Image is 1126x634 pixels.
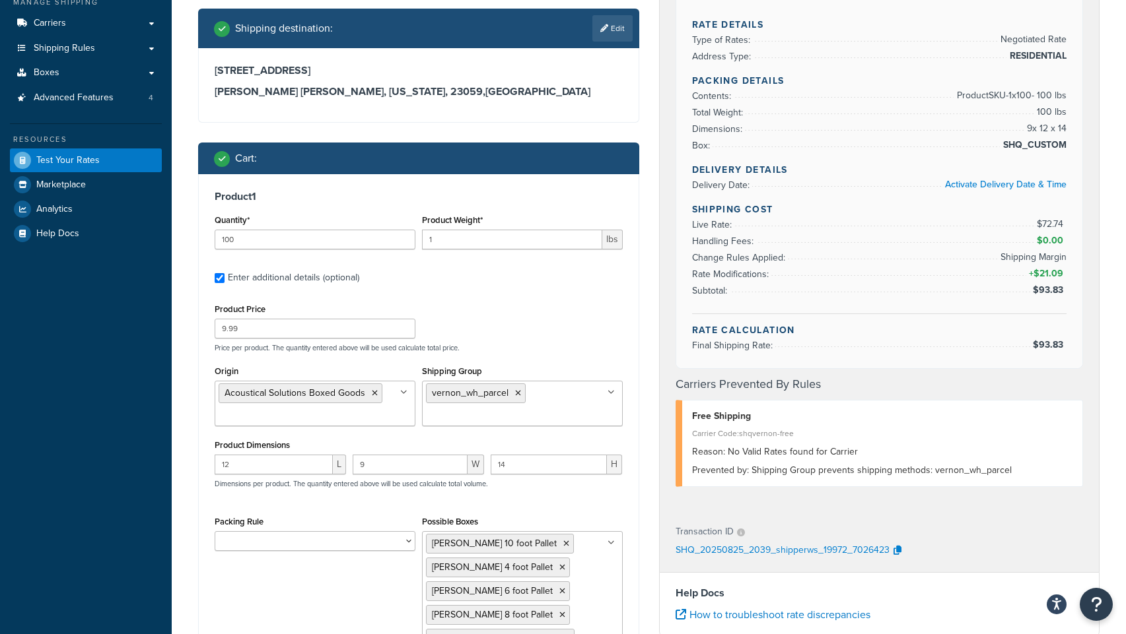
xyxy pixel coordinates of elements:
span: SHQ_CUSTOM [1000,137,1067,153]
div: No Valid Rates found for Carrier [692,443,1073,461]
p: Price per product. The quantity entered above will be used calculate total price. [211,343,626,352]
span: $0.00 [1037,234,1067,247]
div: Shipping Group prevents shipping methods: vernon_wh_parcel [692,461,1073,480]
span: Address Type: [692,49,754,63]
button: Open Resource Center [1080,588,1113,621]
span: RESIDENTIAL [1006,48,1067,64]
span: Type of Rates: [692,33,754,47]
span: Box: [692,139,713,152]
a: Analytics [10,197,162,221]
label: Product Dimensions [215,440,290,450]
h4: Delivery Details [692,163,1067,177]
span: lbs [602,230,623,249]
span: Marketplace [36,179,86,191]
span: [PERSON_NAME] 10 foot Pallet [432,536,557,550]
li: Advanced Features [10,86,162,110]
a: Shipping Rules [10,36,162,61]
h4: Rate Details [692,18,1067,32]
h3: [PERSON_NAME] [PERSON_NAME], [US_STATE], 23059 , [GEOGRAPHIC_DATA] [215,85,623,98]
h3: Product 1 [215,190,623,203]
span: Advanced Features [34,92,114,104]
span: $72.74 [1037,217,1067,231]
h4: Shipping Cost [692,203,1067,216]
a: Help Docs [10,222,162,245]
span: Analytics [36,204,73,215]
label: Product Weight* [422,215,483,225]
span: [PERSON_NAME] 6 foot Pallet [432,584,553,598]
span: 4 [149,92,153,104]
p: Dimensions per product. The quantity entered above will be used calculate total volume. [211,479,488,488]
a: Activate Delivery Date & Time [945,177,1067,191]
span: Final Shipping Rate: [692,338,776,352]
span: Subtotal: [692,284,730,298]
p: SHQ_20250825_2039_shipperws_19972_7026423 [676,541,890,561]
a: Marketplace [10,173,162,197]
h2: Cart : [235,152,257,164]
div: Free Shipping [692,407,1073,426]
span: Reason: [692,445,725,459]
a: Edit [592,15,633,42]
h4: Help Docs [676,585,1084,601]
span: Dimensions: [692,122,746,136]
h4: Packing Details [692,74,1067,88]
label: Quantity* [215,215,250,225]
span: 100 lbs [1034,104,1067,120]
span: Contents: [692,89,734,103]
span: + [1026,266,1067,282]
h3: [STREET_ADDRESS] [215,64,623,77]
span: $21.09 [1034,267,1067,280]
span: vernon_wh_parcel [432,386,509,400]
label: Product Price [215,304,265,314]
span: $93.83 [1033,283,1067,297]
label: Possible Boxes [422,517,478,526]
label: Packing Rule [215,517,264,526]
div: Carrier Code: shqvernon-free [692,424,1073,443]
h4: Carriers Prevented By Rules [676,375,1084,393]
span: Carriers [34,18,66,29]
span: [PERSON_NAME] 4 foot Pallet [432,560,553,574]
span: 9 x 12 x 14 [1024,121,1067,137]
a: Advanced Features4 [10,86,162,110]
span: Product SKU-1 x 100 - 100 lbs [954,88,1067,104]
a: Boxes [10,61,162,85]
span: H [607,455,622,474]
a: How to troubleshoot rate discrepancies [676,607,870,622]
span: Handling Fees: [692,234,757,248]
div: Enter additional details (optional) [228,269,359,287]
label: Shipping Group [422,366,482,376]
span: Negotiated Rate [997,32,1067,48]
a: Test Your Rates [10,148,162,172]
span: Boxes [34,67,59,79]
span: $93.83 [1033,338,1067,352]
h2: Shipping destination : [235,22,333,34]
span: [PERSON_NAME] 8 foot Pallet [432,608,553,621]
span: Acoustical Solutions Boxed Goods [225,386,365,400]
span: Live Rate: [692,218,735,232]
span: Total Weight: [692,106,746,119]
div: Resources [10,134,162,145]
span: Test Your Rates [36,155,100,166]
input: 0.00 [422,230,602,249]
span: Delivery Date: [692,178,753,192]
a: Carriers [10,11,162,36]
h4: Rate Calculation [692,323,1067,337]
p: Transaction ID [676,523,734,541]
label: Origin [215,366,238,376]
span: L [333,455,346,474]
span: Shipping Rules [34,43,95,54]
input: 0.0 [215,230,415,249]
input: Enter additional details (optional) [215,273,225,283]
span: Prevented by: [692,463,749,477]
span: Rate Modifications: [692,267,772,281]
span: Help Docs [36,228,79,239]
span: W [468,455,484,474]
span: Shipping Margin [997,249,1067,265]
span: Change Rules Applied: [692,251,789,265]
